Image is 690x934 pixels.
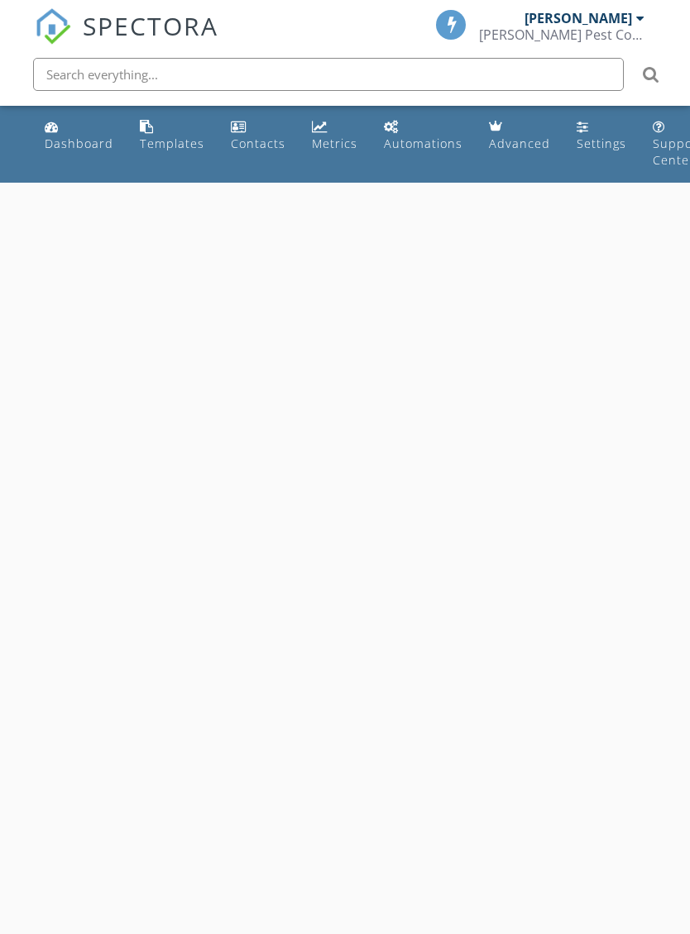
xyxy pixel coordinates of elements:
input: Search everything... [33,58,624,91]
a: Dashboard [38,112,120,160]
a: Templates [133,112,211,160]
div: McMahan Pest Control [479,26,644,43]
div: Contacts [231,136,285,151]
a: Metrics [305,112,364,160]
div: [PERSON_NAME] [525,10,632,26]
a: SPECTORA [35,22,218,57]
span: SPECTORA [83,8,218,43]
div: Dashboard [45,136,113,151]
a: Automations (Basic) [377,112,469,160]
div: Templates [140,136,204,151]
div: Advanced [489,136,550,151]
div: Automations [384,136,462,151]
img: The Best Home Inspection Software - Spectora [35,8,71,45]
a: Settings [570,112,633,160]
div: Settings [577,136,626,151]
a: Contacts [224,112,292,160]
div: Metrics [312,136,357,151]
a: Advanced [482,112,557,160]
